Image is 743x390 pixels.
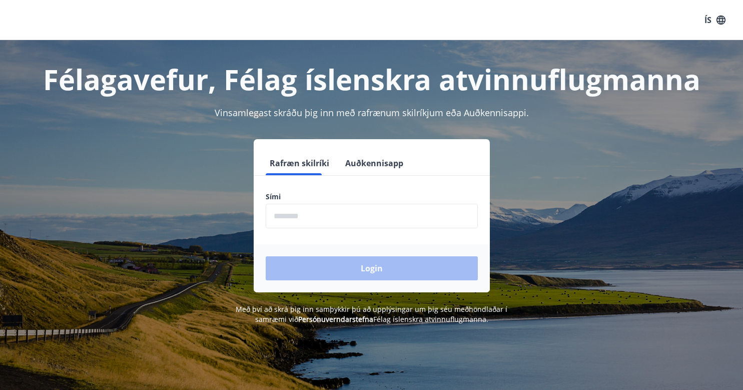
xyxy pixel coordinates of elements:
[298,314,373,324] a: Persónuverndarstefna
[24,60,720,98] h1: Félagavefur, Félag íslenskra atvinnuflugmanna
[266,151,333,175] button: Rafræn skilríki
[699,11,731,29] button: ÍS
[215,107,529,119] span: Vinsamlegast skráðu þig inn með rafrænum skilríkjum eða Auðkennisappi.
[266,192,478,202] label: Sími
[236,304,507,324] span: Með því að skrá þig inn samþykkir þú að upplýsingar um þig séu meðhöndlaðar í samræmi við Félag í...
[341,151,407,175] button: Auðkennisapp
